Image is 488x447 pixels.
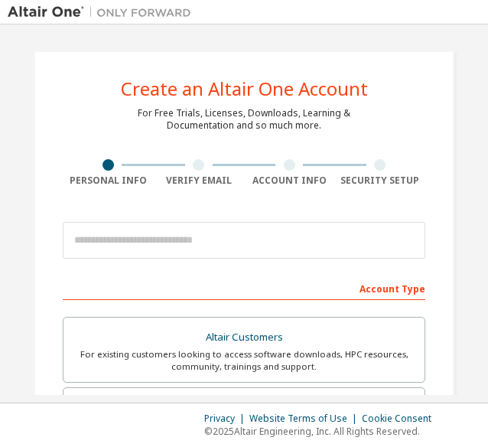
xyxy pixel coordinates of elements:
div: Personal Info [63,175,154,187]
div: Privacy [204,413,249,425]
div: For Free Trials, Licenses, Downloads, Learning & Documentation and so much more. [138,107,350,132]
div: For existing customers looking to access software downloads, HPC resources, community, trainings ... [73,348,415,373]
div: Account Type [63,276,425,300]
div: Altair Customers [73,327,415,348]
div: Security Setup [335,175,426,187]
div: Verify Email [154,175,245,187]
div: Cookie Consent [362,413,441,425]
img: Altair One [8,5,199,20]
p: © 2025 Altair Engineering, Inc. All Rights Reserved. [204,425,441,438]
div: Website Terms of Use [249,413,362,425]
div: Account Info [244,175,335,187]
div: Create an Altair One Account [121,80,368,98]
